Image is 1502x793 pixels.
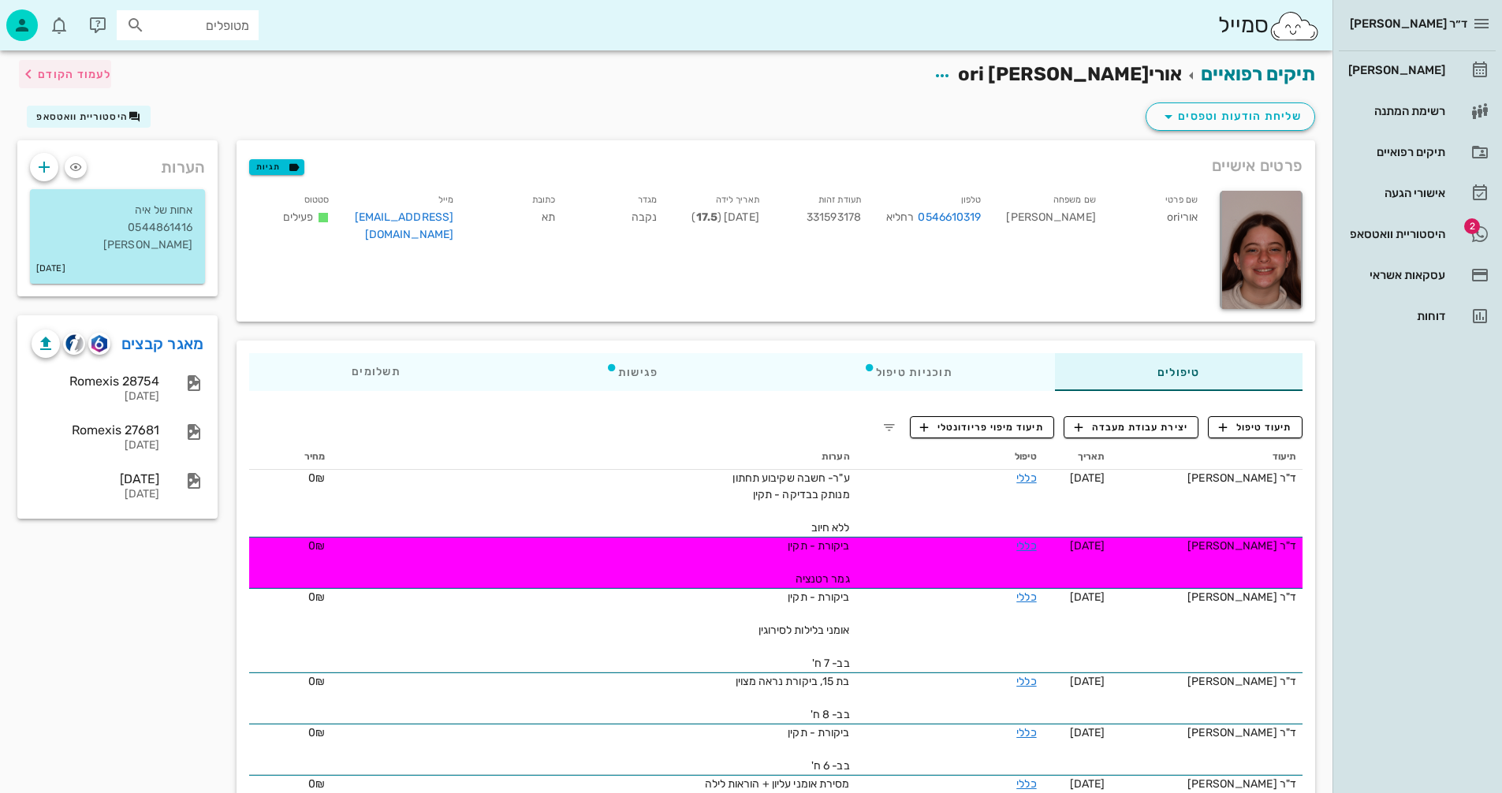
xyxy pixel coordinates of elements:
[1016,471,1036,485] a: כללי
[1345,187,1445,199] div: אישורי הגעה
[91,335,106,352] img: romexis logo
[438,195,453,205] small: מייל
[958,63,1182,85] span: אוריori [PERSON_NAME]
[1201,63,1315,85] a: תיקים רפואיים
[716,195,759,205] small: תאריך לידה
[32,423,159,437] div: Romexis 27681
[331,445,855,470] th: הערות
[32,488,159,501] div: [DATE]
[308,675,325,688] span: 0₪
[1016,726,1036,739] a: כללי
[1350,17,1467,31] span: ד״ר [PERSON_NAME]
[1345,146,1445,158] div: תיקים רפואיים
[36,111,128,122] span: היסטוריית וואטסאפ
[256,160,297,174] span: תגיות
[1146,102,1315,131] button: שליחת הודעות וטפסים
[17,140,218,186] div: הערות
[355,210,454,241] a: [EMAIL_ADDRESS][DOMAIN_NAME]
[304,195,330,205] small: סטטוס
[910,416,1055,438] button: תיעוד מיפוי פריודונטלי
[696,210,717,224] strong: 17.5
[1055,353,1303,391] div: טיפולים
[1339,92,1496,130] a: רשימת המתנה
[818,195,861,205] small: תעודת זהות
[249,159,304,175] button: תגיות
[1464,218,1480,234] span: תג
[65,334,84,352] img: cliniview logo
[886,209,982,226] div: רחליא
[1111,445,1303,470] th: תיעוד
[1117,538,1296,554] div: ד"ר [PERSON_NAME]
[1075,420,1188,434] span: יצירת עבודת מעבדה
[1016,539,1036,553] a: כללי
[308,777,325,791] span: 0₪
[27,106,151,128] button: היסטוריית וואטסאפ
[1339,174,1496,212] a: אישורי הגעה
[691,210,758,224] span: [DATE] ( )
[1117,724,1296,741] div: ד"ר [PERSON_NAME]
[1016,777,1036,791] a: כללי
[788,726,849,773] span: ביקורת - תקין בב- 6 ח'
[1212,153,1303,178] span: פרטים אישיים
[638,195,657,205] small: מגדר
[1218,9,1320,43] div: סמייל
[32,374,159,389] div: Romexis 28754
[249,445,331,470] th: מחיר
[308,539,325,553] span: 0₪
[1070,471,1105,485] span: [DATE]
[920,420,1044,434] span: תיעוד מיפוי פריודונטלי
[308,726,325,739] span: 0₪
[1016,590,1036,604] a: כללי
[1219,420,1292,434] span: תיעוד טיפול
[1070,675,1105,688] span: [DATE]
[1117,589,1296,605] div: ד"ר [PERSON_NAME]
[1117,673,1296,690] div: ד"ר [PERSON_NAME]
[1117,470,1296,486] div: ד"ר [PERSON_NAME]
[1165,195,1198,205] small: שם פרטי
[1070,726,1105,739] span: [DATE]
[38,68,111,81] span: לעמוד הקודם
[88,333,110,355] button: romexis logo
[1117,776,1296,792] div: ד"ר [PERSON_NAME]
[761,353,1055,391] div: תוכניות טיפול
[807,210,861,224] span: 331593178
[36,260,65,277] small: [DATE]
[1345,64,1445,76] div: [PERSON_NAME]
[1109,188,1210,253] div: אוריori
[993,188,1108,253] div: [PERSON_NAME]
[63,333,85,355] button: cliniview logo
[503,353,761,391] div: פגישות
[1345,105,1445,117] div: רשימת המתנה
[732,471,849,534] span: ע"ר- חשבה שקיבוע תחתון מנותק בבדיקה - תקין ללא חיוב
[1339,215,1496,253] a: תגהיסטוריית וואטסאפ
[788,539,849,586] span: ביקורת - תקין גמר רטנציה
[47,13,56,22] span: תג
[1070,590,1105,604] span: [DATE]
[308,471,325,485] span: 0₪
[1339,51,1496,89] a: [PERSON_NAME]
[32,390,159,404] div: [DATE]
[43,202,192,254] p: אחות של איה 0544861416 [PERSON_NAME]
[32,471,159,486] div: [DATE]
[1339,297,1496,335] a: דוחות
[19,60,111,88] button: לעמוד הקודם
[542,210,555,224] span: תא
[918,209,981,226] a: 0546610319
[1345,228,1445,240] div: היסטוריית וואטסאפ
[961,195,982,205] small: טלפון
[1208,416,1303,438] button: תיעוד טיפול
[1070,539,1105,553] span: [DATE]
[32,439,159,452] div: [DATE]
[1053,195,1096,205] small: שם משפחה
[1345,269,1445,281] div: עסקאות אשראי
[283,210,314,224] span: פעילים
[1064,416,1198,438] button: יצירת עבודת מעבדה
[1339,133,1496,171] a: תיקים רפואיים
[1345,310,1445,322] div: דוחות
[1339,256,1496,294] a: עסקאות אשראי
[1043,445,1112,470] th: תאריך
[856,445,1043,470] th: טיפול
[1070,777,1105,791] span: [DATE]
[1016,675,1036,688] a: כללי
[532,195,556,205] small: כתובת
